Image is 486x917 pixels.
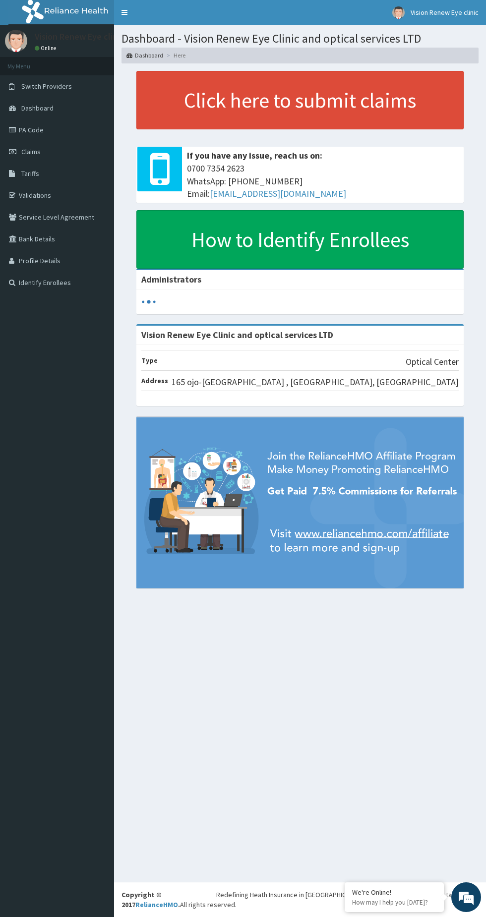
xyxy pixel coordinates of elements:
img: provider-team-banner.png [136,417,464,588]
footer: All rights reserved. [114,882,486,917]
li: Here [164,51,185,59]
div: Redefining Heath Insurance in [GEOGRAPHIC_DATA] using Telemedicine and Data Science! [216,890,479,900]
span: Dashboard [21,104,54,113]
img: User Image [392,6,405,19]
a: Online [35,45,59,52]
span: Tariffs [21,169,39,178]
h1: Dashboard - Vision Renew Eye Clinic and optical services LTD [121,32,479,45]
b: If you have any issue, reach us on: [187,150,322,161]
b: Type [141,356,158,365]
span: Switch Providers [21,82,72,91]
a: Dashboard [126,51,163,59]
p: Vision Renew Eye clinic [35,32,124,41]
p: How may I help you today? [352,898,436,907]
img: User Image [5,30,27,52]
a: How to Identify Enrollees [136,210,464,269]
div: We're Online! [352,888,436,897]
span: Claims [21,147,41,156]
a: RelianceHMO [135,900,178,909]
p: 165 ojo-[GEOGRAPHIC_DATA] , [GEOGRAPHIC_DATA], [GEOGRAPHIC_DATA] [172,376,459,389]
svg: audio-loading [141,294,156,309]
a: Click here to submit claims [136,71,464,129]
p: Optical Center [406,355,459,368]
span: 0700 7354 2623 WhatsApp: [PHONE_NUMBER] Email: [187,162,459,200]
a: [EMAIL_ADDRESS][DOMAIN_NAME] [210,188,346,199]
strong: Copyright © 2017 . [121,890,180,909]
span: Vision Renew Eye clinic [411,8,479,17]
b: Administrators [141,274,201,285]
strong: Vision Renew Eye Clinic and optical services LTD [141,329,333,341]
b: Address [141,376,168,385]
